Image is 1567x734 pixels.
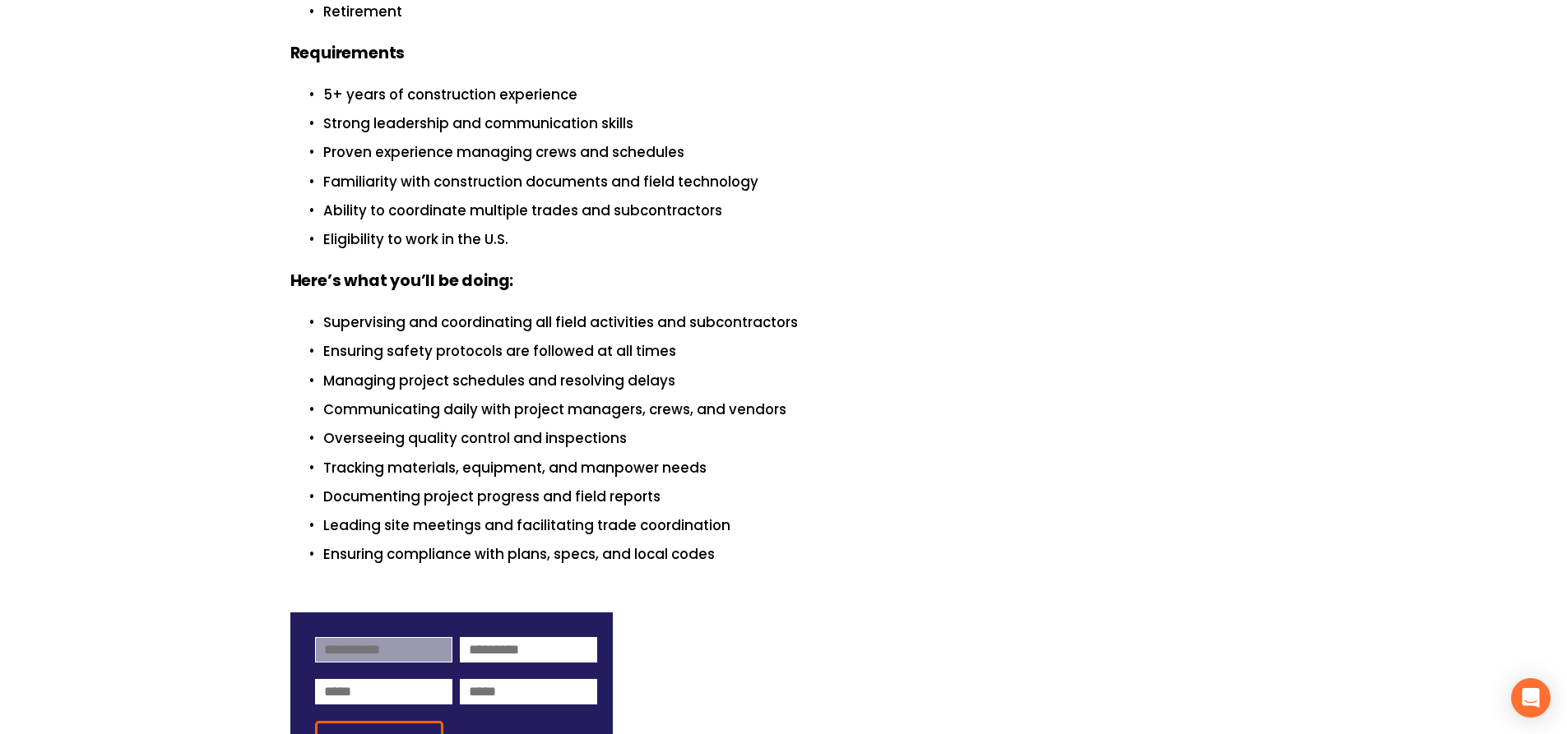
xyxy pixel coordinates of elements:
strong: Here’s what you’ll be doing: [290,270,514,292]
p: Communicating daily with project managers, crews, and vendors [323,399,1277,421]
p: Proven experience managing crews and schedules [323,141,1277,164]
strong: Requirements [290,42,406,64]
div: Open Intercom Messenger [1511,678,1551,718]
p: Overseeing quality control and inspections [323,427,1277,450]
p: 5+ years of construction experience [323,84,1277,106]
p: Supervising and coordinating all field activities and subcontractors [323,312,1277,334]
p: Documenting project progress and field reports [323,486,1277,508]
p: Strong leadership and communication skills [323,113,1277,135]
p: Ensuring compliance with plans, specs, and local codes [323,543,1277,566]
p: Retirement [323,1,1277,23]
p: Managing project schedules and resolving delays [323,370,1277,392]
p: Familiarity with construction documents and field technology [323,171,1277,193]
p: Ensuring safety protocols are followed at all times [323,340,1277,362]
p: Tracking materials, equipment, and manpower needs [323,457,1277,479]
p: Ability to coordinate multiple trades and subcontractors [323,200,1277,222]
p: Leading site meetings and facilitating trade coordination [323,515,1277,537]
p: Eligibility to work in the U.S. [323,229,1277,251]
